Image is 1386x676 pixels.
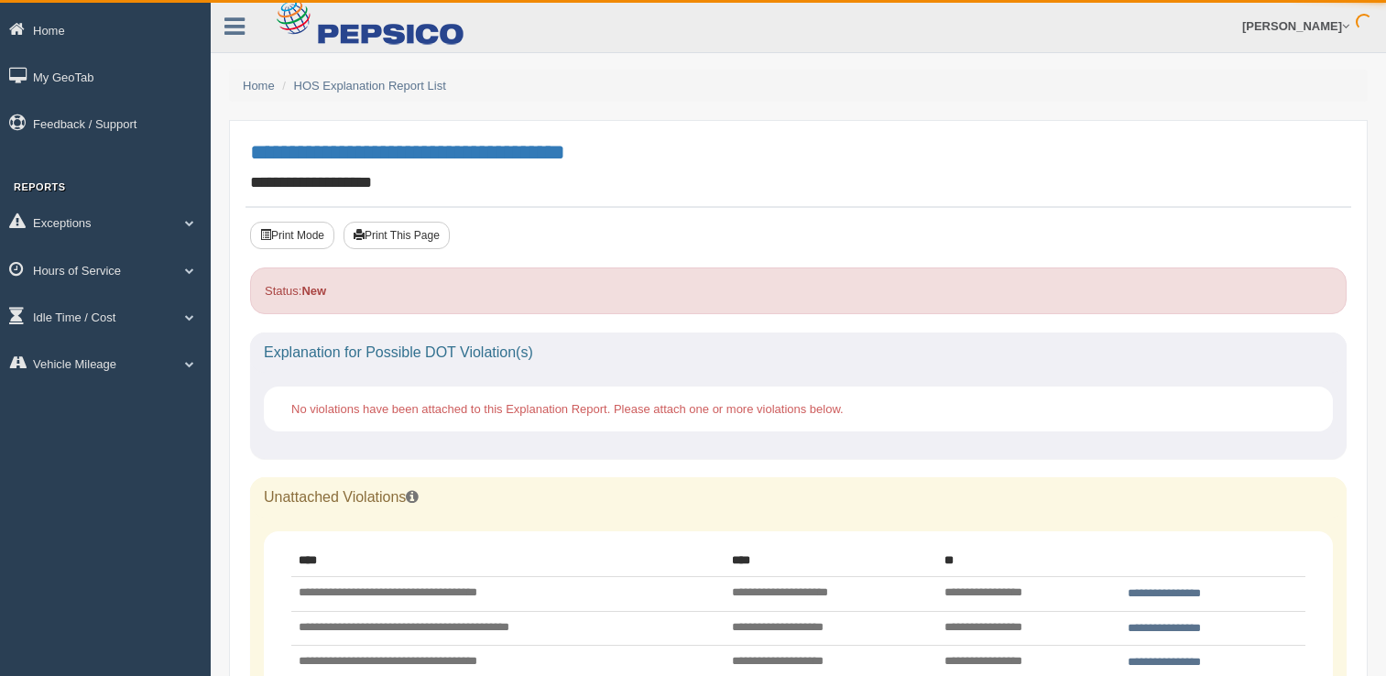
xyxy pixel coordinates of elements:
div: Unattached Violations [250,477,1347,518]
button: Print Mode [250,222,334,249]
div: Status: [250,267,1347,314]
a: HOS Explanation Report List [294,79,446,93]
button: Print This Page [344,222,450,249]
a: Home [243,79,275,93]
span: No violations have been attached to this Explanation Report. Please attach one or more violations... [291,402,844,416]
strong: New [301,284,326,298]
div: Explanation for Possible DOT Violation(s) [250,333,1347,373]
